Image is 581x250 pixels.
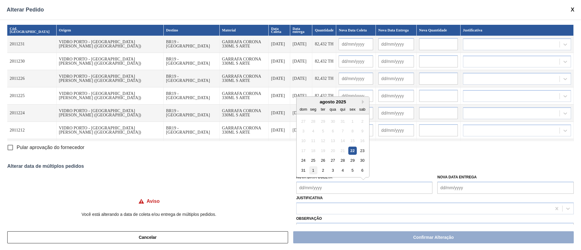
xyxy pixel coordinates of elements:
div: Not available sábado, 16 de agosto de 2025 [358,137,366,145]
div: Not available terça-feira, 5 de agosto de 2025 [319,127,327,135]
div: Choose sábado, 30 de agosto de 2025 [358,156,366,164]
div: Choose sábado, 6 de setembro de 2025 [358,166,366,174]
div: Not available domingo, 10 de agosto de 2025 [299,137,307,145]
div: Not available sexta-feira, 15 de agosto de 2025 [348,137,356,145]
td: BR19 - [GEOGRAPHIC_DATA] [164,87,220,105]
div: Choose quarta-feira, 3 de setembro de 2025 [329,166,337,174]
div: agosto 2025 [297,99,369,104]
div: Not available segunda-feira, 28 de julho de 2025 [309,117,317,125]
div: Not available sexta-feira, 8 de agosto de 2025 [348,127,356,135]
label: Justificativa [296,196,323,200]
div: Not available sexta-feira, 1 de agosto de 2025 [348,117,356,125]
div: month 2025-08 [298,116,367,175]
div: Not available terça-feira, 12 de agosto de 2025 [319,137,327,145]
div: Choose sexta-feira, 29 de agosto de 2025 [348,156,356,164]
div: Not available quarta-feira, 13 de agosto de 2025 [329,137,337,145]
td: VIDRO PORTO - [GEOGRAPHIC_DATA][PERSON_NAME] ([GEOGRAPHIC_DATA]) [57,36,164,53]
div: qui [339,105,347,113]
td: VIDRO PORTO - [GEOGRAPHIC_DATA][PERSON_NAME] ([GEOGRAPHIC_DATA]) [57,139,164,156]
td: [DATE] [269,87,290,105]
input: dd/mm/yyyy [339,90,373,102]
td: 2011226 [7,70,57,87]
input: dd/mm/yyyy [378,107,414,119]
div: dom [299,105,307,113]
td: [DATE] [269,139,290,156]
td: [DATE] [290,70,313,87]
td: [DATE] [290,139,313,156]
td: VIDRO PORTO - [GEOGRAPHIC_DATA][PERSON_NAME] ([GEOGRAPHIC_DATA]) [57,70,164,87]
button: Next Month [362,100,366,104]
td: BR19 - [GEOGRAPHIC_DATA] [164,139,220,156]
div: Choose terça-feira, 2 de setembro de 2025 [319,166,327,174]
div: Not available sábado, 9 de agosto de 2025 [358,127,366,135]
div: Choose quinta-feira, 4 de setembro de 2025 [339,166,347,174]
div: seg [309,105,317,113]
th: Data entrega [290,25,313,36]
th: Nova Data Entrega [376,25,417,36]
td: 2011224 [7,105,57,122]
div: Choose quarta-feira, 27 de agosto de 2025 [329,156,337,164]
th: Quantidade [312,25,336,36]
td: BR19 - [GEOGRAPHIC_DATA] [164,70,220,87]
th: Nova Data Coleta [336,25,376,36]
td: BR19 - [GEOGRAPHIC_DATA] [164,36,220,53]
input: dd/mm/yyyy [339,38,373,50]
td: GARRAFA CORONA 330ML S ARTE [220,122,269,139]
th: Nova Quantidade [417,25,461,36]
td: GARRAFA CORONA 330ML S ARTE [220,36,269,53]
th: Cód. [GEOGRAPHIC_DATA] [7,25,57,36]
div: Not available sábado, 2 de agosto de 2025 [358,117,366,125]
td: [DATE] [269,105,290,122]
th: Data Coleta [269,25,290,36]
td: 82,432 TH [312,87,336,105]
td: BR19 - [GEOGRAPHIC_DATA] [164,105,220,122]
td: GARRAFA CORONA 330ML S ARTE [220,70,269,87]
div: Not available quarta-feira, 30 de julho de 2025 [329,117,337,125]
td: [DATE] [290,53,313,70]
td: [DATE] [290,105,313,122]
td: [DATE] [290,122,313,139]
p: Você está alterando a data de coleta e/ou entrega de múltiplos pedidos. [7,212,290,217]
input: dd/mm/yyyy [378,90,414,102]
td: [DATE] [269,53,290,70]
input: dd/mm/yyyy [378,124,414,136]
td: 2011214 [7,139,57,156]
div: Not available terça-feira, 29 de julho de 2025 [319,117,327,125]
td: [DATE] [269,36,290,53]
div: sex [348,105,356,113]
input: dd/mm/yyyy [378,55,414,67]
div: Not available segunda-feira, 18 de agosto de 2025 [309,147,317,155]
div: Not available segunda-feira, 11 de agosto de 2025 [309,137,317,145]
div: sab [358,105,366,113]
td: BR19 - [GEOGRAPHIC_DATA] [164,122,220,139]
td: VIDRO PORTO - [GEOGRAPHIC_DATA][PERSON_NAME] ([GEOGRAPHIC_DATA]) [57,122,164,139]
td: BR19 - [GEOGRAPHIC_DATA] [164,53,220,70]
input: dd/mm/yyyy [378,73,414,85]
td: VIDRO PORTO - [GEOGRAPHIC_DATA][PERSON_NAME] ([GEOGRAPHIC_DATA]) [57,105,164,122]
td: [DATE] [269,70,290,87]
input: dd/mm/yyyy [339,55,373,67]
div: Choose domingo, 31 de agosto de 2025 [299,166,307,174]
div: qua [329,105,337,113]
div: Not available quarta-feira, 6 de agosto de 2025 [329,127,337,135]
th: Justificativa [461,25,574,36]
button: Cancelar [7,231,288,243]
div: Not available domingo, 27 de julho de 2025 [299,117,307,125]
div: Not available quinta-feira, 31 de julho de 2025 [339,117,347,125]
td: [DATE] [290,36,313,53]
td: [DATE] [290,87,313,105]
td: VIDRO PORTO - [GEOGRAPHIC_DATA][PERSON_NAME] ([GEOGRAPHIC_DATA]) [57,87,164,105]
div: Not available segunda-feira, 4 de agosto de 2025 [309,127,317,135]
h4: Aviso [147,199,160,204]
div: Not available domingo, 17 de agosto de 2025 [299,147,307,155]
div: Not available domingo, 3 de agosto de 2025 [299,127,307,135]
div: Not available quarta-feira, 20 de agosto de 2025 [329,147,337,155]
div: Not available terça-feira, 19 de agosto de 2025 [319,147,327,155]
th: Origem [57,25,164,36]
div: Choose segunda-feira, 25 de agosto de 2025 [309,156,317,164]
div: Not available quinta-feira, 7 de agosto de 2025 [339,127,347,135]
td: GARRAFA CORONA 330ML S ARTE [220,105,269,122]
th: Material [220,25,269,36]
div: Not available quinta-feira, 21 de agosto de 2025 [339,147,347,155]
div: Choose domingo, 24 de agosto de 2025 [299,156,307,164]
